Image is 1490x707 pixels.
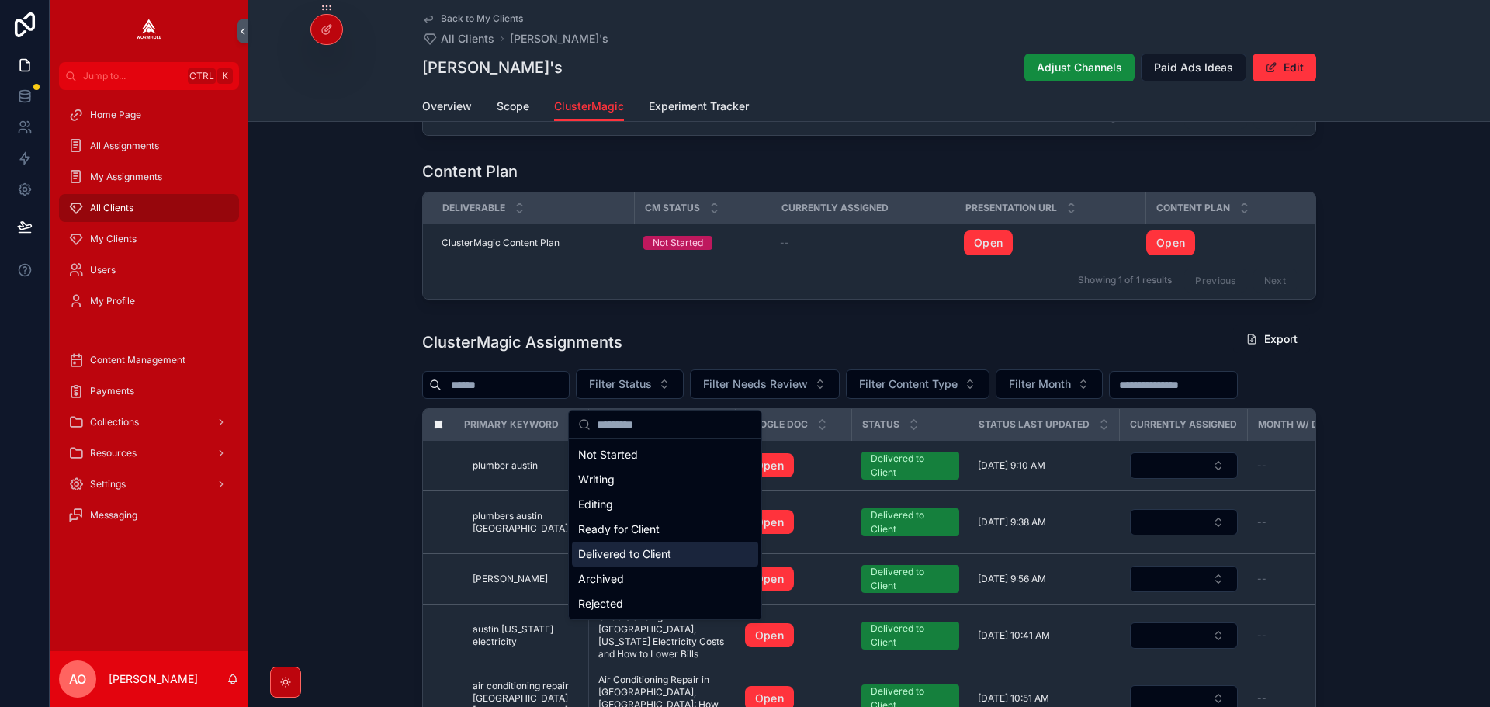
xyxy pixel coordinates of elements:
[978,692,1111,705] a: [DATE] 10:51 AM
[90,295,135,307] span: My Profile
[1258,418,1342,431] span: Month w/ Dates
[441,31,494,47] span: All Clients
[1257,516,1363,529] a: --
[781,202,889,214] span: Currently Assigned
[572,467,758,492] div: Writing
[745,567,794,591] a: Open
[69,670,86,688] span: AO
[572,542,758,567] div: Delivered to Client
[188,68,216,84] span: Ctrl
[572,517,758,542] div: Ready for Client
[1146,230,1296,255] a: Open
[589,376,652,392] span: Filter Status
[90,109,141,121] span: Home Page
[978,459,1111,472] a: [DATE] 9:10 AM
[576,369,684,399] button: Select Button
[1129,565,1239,593] a: Select Button
[473,623,579,648] a: austin [US_STATE] electricity
[1141,54,1246,81] button: Paid Ads Ideas
[745,623,843,648] a: Open
[441,12,523,25] span: Back to My Clients
[59,346,239,374] a: Content Management
[473,510,579,535] span: plumbers austin [GEOGRAPHIC_DATA]
[745,453,843,478] a: Open
[90,478,126,490] span: Settings
[90,354,185,366] span: Content Management
[978,516,1111,529] a: [DATE] 9:38 AM
[871,508,950,536] div: Delivered to Client
[1130,452,1238,479] button: Select Button
[643,236,761,250] a: Not Started
[497,99,529,114] span: Scope
[1253,54,1316,81] button: Edit
[90,171,162,183] span: My Assignments
[1257,692,1363,705] a: --
[1130,622,1238,649] button: Select Button
[861,508,959,536] a: Delivered to Client
[649,92,749,123] a: Experiment Tracker
[645,202,700,214] span: CM Status
[1257,459,1266,472] span: --
[978,573,1046,585] span: [DATE] 9:56 AM
[746,418,808,431] span: Google Doc
[442,202,505,214] span: Deliverable
[90,264,116,276] span: Users
[862,418,899,431] span: Status
[59,377,239,405] a: Payments
[846,369,989,399] button: Select Button
[90,202,133,214] span: All Clients
[1130,418,1237,431] span: Currently Assigned
[59,225,239,253] a: My Clients
[473,459,579,472] a: plumber austin
[1257,459,1363,472] a: --
[510,31,608,47] a: [PERSON_NAME]'s
[978,516,1046,529] span: [DATE] 9:38 AM
[978,629,1111,642] a: [DATE] 10:41 AM
[59,62,239,90] button: Jump to...CtrlK
[59,163,239,191] a: My Assignments
[50,90,248,549] div: scrollable content
[1257,573,1266,585] span: --
[572,442,758,467] div: Not Started
[572,567,758,591] div: Archived
[442,237,625,249] a: ClusterMagic Content Plan
[1156,202,1230,214] span: Content Plan
[1129,622,1239,650] a: Select Button
[1257,692,1266,705] span: --
[780,237,945,249] a: --
[978,629,1050,642] span: [DATE] 10:41 AM
[745,510,843,535] a: Open
[572,591,758,616] div: Rejected
[90,447,137,459] span: Resources
[1257,629,1363,642] a: --
[1233,325,1310,353] button: Export
[554,92,624,122] a: ClusterMagic
[1024,54,1135,81] button: Adjust Channels
[1146,230,1195,255] a: Open
[861,452,959,480] a: Delivered to Client
[90,140,159,152] span: All Assignments
[745,567,843,591] a: Open
[996,369,1103,399] button: Select Button
[59,194,239,222] a: All Clients
[861,565,959,593] a: Delivered to Client
[780,237,789,249] span: --
[1154,60,1233,75] span: Paid Ads Ideas
[90,416,139,428] span: Collections
[978,573,1111,585] a: [DATE] 9:56 AM
[473,573,579,585] a: [PERSON_NAME]
[554,99,624,114] span: ClusterMagic
[598,611,726,660] a: Understanding [GEOGRAPHIC_DATA], [US_STATE] Electricity Costs and How to Lower Bills
[871,622,950,650] div: Delivered to Client
[422,31,494,47] a: All Clients
[59,439,239,467] a: Resources
[569,439,761,619] div: Suggestions
[442,237,560,249] span: ClusterMagic Content Plan
[59,101,239,129] a: Home Page
[59,287,239,315] a: My Profile
[1257,629,1266,642] span: --
[978,692,1049,705] span: [DATE] 10:51 AM
[572,492,758,517] div: Editing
